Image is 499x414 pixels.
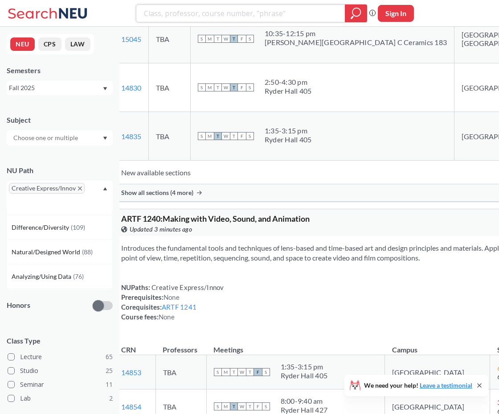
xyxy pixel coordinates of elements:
div: NU Path [7,166,113,175]
span: Show all sections (4 more) [121,189,193,197]
td: TBA [148,112,190,161]
input: Choose one or multiple [9,132,84,143]
span: S [246,83,254,91]
span: M [206,83,214,91]
span: M [222,402,230,410]
div: Dropdown arrow [7,130,113,145]
span: T [230,35,238,43]
div: Fall 2025Dropdown arrow [7,81,113,95]
span: S [214,368,222,376]
th: Meetings [206,336,385,355]
span: T [230,368,238,376]
span: ( 76 ) [73,273,84,280]
div: CRN [121,345,136,355]
a: 14835 [121,132,141,141]
span: T [230,132,238,140]
div: magnifying glass [345,4,367,22]
label: Studio [8,365,113,377]
a: 15045 [121,35,141,43]
div: Creative Express/InnovX to remove pillDropdown arrowWriting Intensive(156)Societies/Institutions(... [7,181,113,209]
button: LAW [65,37,90,51]
td: TBA [148,63,190,112]
div: Subject [7,115,113,125]
td: TBA [148,15,190,63]
span: S [262,368,270,376]
span: Natural/Designed World [12,247,82,257]
div: Semesters [7,66,113,75]
span: S [198,35,206,43]
span: None [159,313,175,321]
span: We need your help! [364,382,472,389]
span: F [238,132,246,140]
a: 14853 [121,368,141,377]
button: Sign In [378,5,414,22]
span: T [214,132,222,140]
span: S [214,402,222,410]
span: S [246,35,254,43]
span: ( 88 ) [82,248,93,256]
span: M [206,132,214,140]
span: None [164,293,180,301]
span: Class Type [7,336,113,346]
span: ARTF 1240 : Making with Video, Sound, and Animation [121,214,310,224]
div: NUPaths: Prerequisites: Corequisites: Course fees: [121,282,224,322]
div: Ryder Hall 405 [281,371,328,380]
span: W [222,132,230,140]
span: F [238,35,246,43]
svg: X to remove pill [78,186,82,190]
span: Difference/Diversity [12,223,71,232]
span: M [222,368,230,376]
svg: magnifying glass [351,7,361,20]
span: F [254,402,262,410]
label: Seminar [8,379,113,390]
div: Ryder Hall 405 [265,87,312,95]
span: W [222,83,230,91]
span: W [222,35,230,43]
span: Creative Express/Innov [150,283,224,291]
a: 14854 [121,402,141,411]
span: S [198,132,206,140]
span: T [214,35,222,43]
div: 2:50 - 4:30 pm [265,78,312,87]
td: TBA [155,355,206,389]
label: Lab [8,393,113,404]
a: 14830 [121,83,141,92]
button: CPS [38,37,61,51]
span: W [238,402,246,410]
div: 8:00 - 9:40 am [281,397,328,406]
th: Professors [155,336,206,355]
button: NEU [10,37,35,51]
div: 1:35 - 3:15 pm [265,126,312,135]
div: 10:35 - 12:15 pm [265,29,447,38]
span: ( 109 ) [71,224,85,231]
span: S [262,402,270,410]
td: [GEOGRAPHIC_DATA] [385,355,490,389]
div: Ryder Hall 405 [265,135,312,144]
span: Updated 3 minutes ago [130,224,192,234]
svg: Dropdown arrow [103,137,107,140]
p: Honors [7,300,30,310]
span: M [206,35,214,43]
a: Leave a testimonial [420,381,472,389]
span: T [230,83,238,91]
svg: Dropdown arrow [103,87,107,91]
span: T [214,83,222,91]
span: S [198,83,206,91]
span: Creative Express/InnovX to remove pill [9,183,85,194]
span: S [246,132,254,140]
span: 25 [106,366,113,376]
span: Analyzing/Using Data [12,272,73,282]
th: Campus [385,336,490,355]
input: Class, professor, course number, "phrase" [143,6,339,21]
span: T [230,402,238,410]
div: [PERSON_NAME][GEOGRAPHIC_DATA] C Ceramics 183 [265,38,447,47]
span: F [254,368,262,376]
a: ARTF 1241 [162,303,196,311]
span: 2 [109,393,113,403]
label: Lecture [8,351,113,363]
svg: Dropdown arrow [103,187,107,190]
div: Fall 2025 [9,83,102,93]
span: 65 [106,352,113,362]
span: F [238,83,246,91]
span: T [246,402,254,410]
